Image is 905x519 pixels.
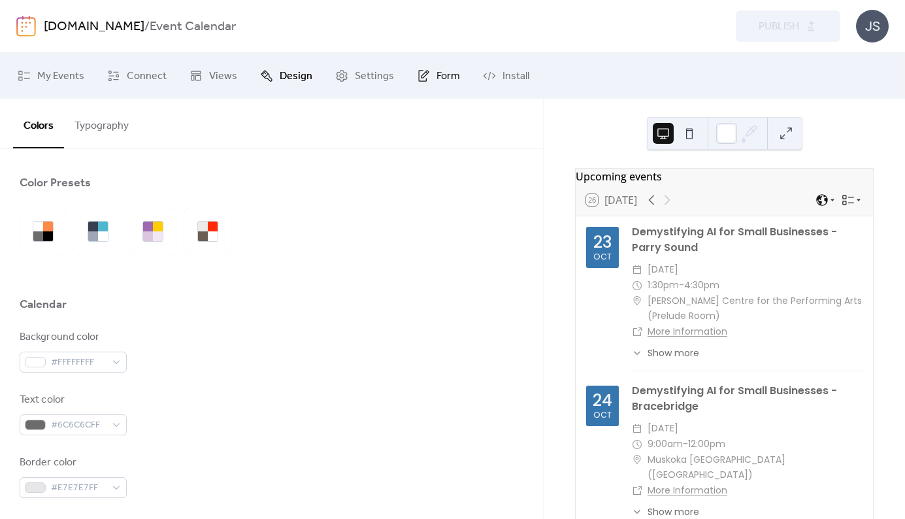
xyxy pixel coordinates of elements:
a: More Information [648,484,727,497]
a: Demystifying AI for Small Businesses - Bracebridge [632,383,837,414]
a: Views [180,58,247,93]
span: Design [280,69,312,84]
div: ​ [632,483,642,499]
div: Oct [593,253,612,261]
div: Oct [593,411,612,420]
span: 1:30pm [648,278,679,293]
div: ​ [632,437,642,452]
div: 24 [593,392,612,409]
span: - [679,278,684,293]
div: ​ [632,262,642,278]
span: Muskoka [GEOGRAPHIC_DATA] ([GEOGRAPHIC_DATA]) [648,452,863,484]
span: Install [502,69,529,84]
span: #FFFFFFFF [51,355,106,371]
span: Show more [648,505,699,519]
span: 9:00am [648,437,683,452]
span: - [683,437,688,452]
span: Connect [127,69,167,84]
span: #E7E7E7FF [51,480,106,496]
span: [DATE] [648,262,678,278]
div: JS [856,10,889,42]
button: Colors [13,99,64,148]
b: / [144,14,150,39]
span: Views [209,69,237,84]
button: ​Show more [632,505,699,519]
div: Upcoming events [576,169,873,184]
a: Connect [97,58,176,93]
b: Event Calendar [150,14,236,39]
span: [DATE] [648,421,678,437]
div: ​ [632,452,642,468]
span: Settings [355,69,394,84]
div: ​ [632,278,642,293]
a: [DOMAIN_NAME] [44,14,144,39]
span: Form [436,69,460,84]
button: Typography [64,99,139,147]
div: ​ [632,505,642,519]
div: 23 [593,234,612,250]
div: Calendar [20,297,67,312]
span: [PERSON_NAME] Centre for the Performing Arts (Prelude Room) [648,293,863,325]
span: Show more [648,346,699,360]
button: ​Show more [632,346,699,360]
a: More Information [648,325,727,338]
a: My Events [8,58,94,93]
span: #6C6C6CFF [51,418,106,433]
div: Border color [20,455,124,471]
div: ​ [632,421,642,437]
div: Color Presets [20,175,91,191]
span: 12:00pm [688,437,725,452]
img: logo [16,16,36,37]
span: My Events [37,69,84,84]
a: Settings [325,58,404,93]
div: ​ [632,346,642,360]
a: Install [473,58,539,93]
a: Form [407,58,470,93]
div: ​ [632,293,642,309]
div: Background color [20,329,124,345]
a: Demystifying AI for Small Businesses - Parry Sound [632,224,837,255]
span: 4:30pm [684,278,719,293]
a: Design [250,58,322,93]
div: ​ [632,324,642,340]
div: Text color [20,392,124,408]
